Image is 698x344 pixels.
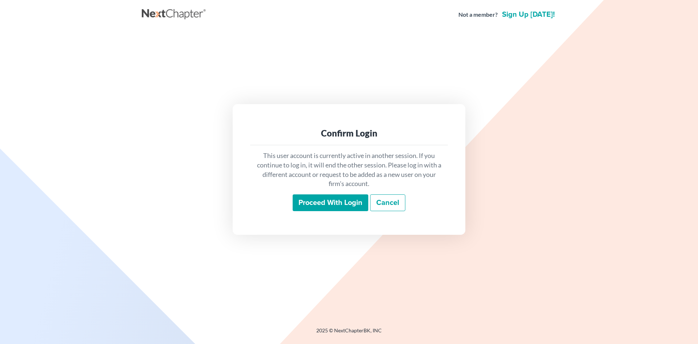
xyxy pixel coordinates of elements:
div: 2025 © NextChapterBK, INC [142,327,556,340]
div: Confirm Login [256,127,442,139]
a: Cancel [370,194,405,211]
input: Proceed with login [293,194,368,211]
p: This user account is currently active in another session. If you continue to log in, it will end ... [256,151,442,189]
strong: Not a member? [458,11,498,19]
a: Sign up [DATE]! [501,11,556,18]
